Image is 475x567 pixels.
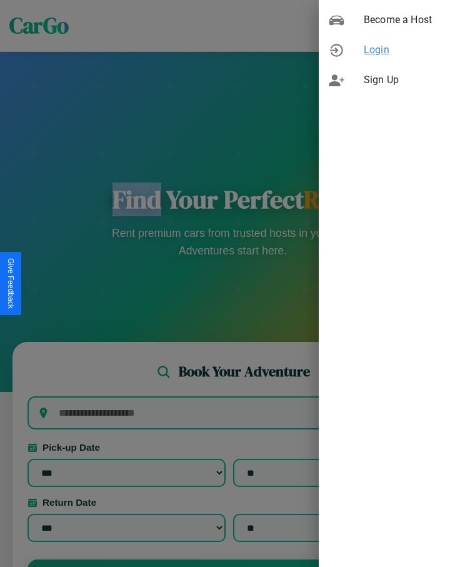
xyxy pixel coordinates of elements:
[364,13,465,28] span: Become a Host
[6,258,15,309] div: Give Feedback
[364,73,465,88] span: Sign Up
[364,43,465,58] span: Login
[319,65,475,95] div: Sign Up
[319,5,475,35] div: Become a Host
[319,35,475,65] div: Login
